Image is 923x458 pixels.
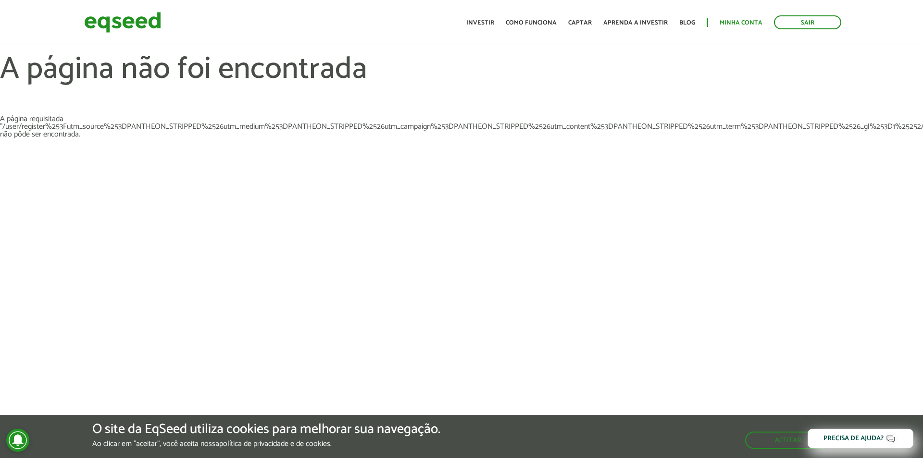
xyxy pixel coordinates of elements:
[774,15,841,29] a: Sair
[506,20,557,26] a: Como funciona
[84,10,161,35] img: EqSeed
[466,20,494,26] a: Investir
[603,20,668,26] a: Aprenda a investir
[92,439,440,448] p: Ao clicar em "aceitar", você aceita nossa .
[720,20,762,26] a: Minha conta
[568,20,592,26] a: Captar
[92,422,440,437] h5: O site da EqSeed utiliza cookies para melhorar sua navegação.
[745,432,831,449] button: Aceitar
[219,440,330,448] a: política de privacidade e de cookies
[679,20,695,26] a: Blog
